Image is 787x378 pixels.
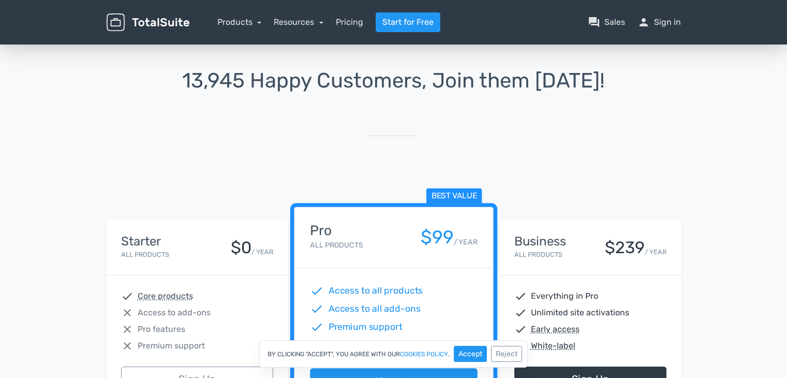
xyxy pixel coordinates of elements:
[637,16,650,28] span: person
[217,17,262,27] a: Products
[328,284,423,298] span: Access to all products
[310,302,323,316] span: check
[588,16,625,28] a: question_answerSales
[605,239,645,257] div: $239
[251,247,273,257] small: / YEAR
[121,307,133,319] span: close
[491,346,522,362] button: Reject
[588,16,600,28] span: question_answer
[514,323,527,336] span: check
[514,307,527,319] span: check
[231,239,251,257] div: $0
[121,235,169,248] h4: Starter
[426,188,482,205] span: Best value
[420,227,453,248] div: $99
[138,290,193,302] abbr: Core products
[336,16,363,28] a: Pricing
[328,302,420,316] span: Access to all add-ons
[531,307,629,319] span: Unlimited site activations
[645,247,666,257] small: / YEAR
[107,13,189,32] img: TotalSuite for WordPress
[310,241,363,250] small: All Products
[259,340,528,368] div: By clicking "Accept", you agree with our .
[121,290,133,302] span: check
[637,16,681,28] a: personSign in
[400,351,448,357] a: cookies policy
[376,12,440,32] a: Start for Free
[121,251,169,258] small: All Products
[274,17,323,27] a: Resources
[514,235,566,248] h4: Business
[531,323,580,336] abbr: Early access
[310,321,323,334] span: check
[514,251,562,258] small: All Products
[138,307,211,319] span: Access to add-ons
[453,237,477,248] small: / YEAR
[310,223,363,238] h4: Pro
[107,69,681,92] h1: 13,945 Happy Customers, Join them [DATE]!
[514,290,527,302] span: check
[121,323,133,336] span: close
[454,346,487,362] button: Accept
[138,323,185,336] span: Pro features
[531,290,598,302] span: Everything in Pro
[310,339,323,352] span: check
[328,321,402,334] span: Premium support
[328,339,396,352] span: 1 Site activation
[310,284,323,298] span: check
